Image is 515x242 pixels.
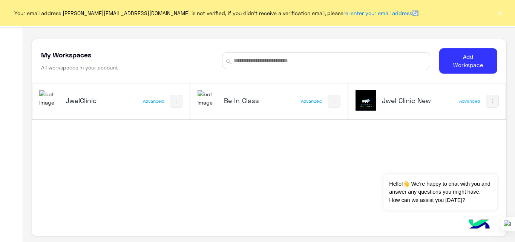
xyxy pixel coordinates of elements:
button: × [496,9,504,17]
h5: JwelClinic [66,96,117,105]
span: Hello!👋 We're happy to chat with you and answer any questions you might have. How can we assist y... [383,174,497,210]
h5: My Workspaces [41,50,91,59]
div: Advanced [301,98,322,104]
div: Advanced [459,98,480,104]
h5: Be In Class [224,96,276,105]
a: re-enter your email address [343,10,412,16]
div: Advanced [143,98,164,104]
img: bot image [198,90,218,106]
button: Add Workspace [439,48,497,74]
img: hulul-logo.png [466,212,492,238]
img: bot image [39,90,60,106]
h6: All workspaces in your account [41,64,118,71]
img: 177882628735456 [356,90,376,111]
h5: Jwel Clinic New [382,96,434,105]
span: Your email address [PERSON_NAME][EMAIL_ADDRESS][DOMAIN_NAME] is not verified, if you didn't recei... [14,9,418,17]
